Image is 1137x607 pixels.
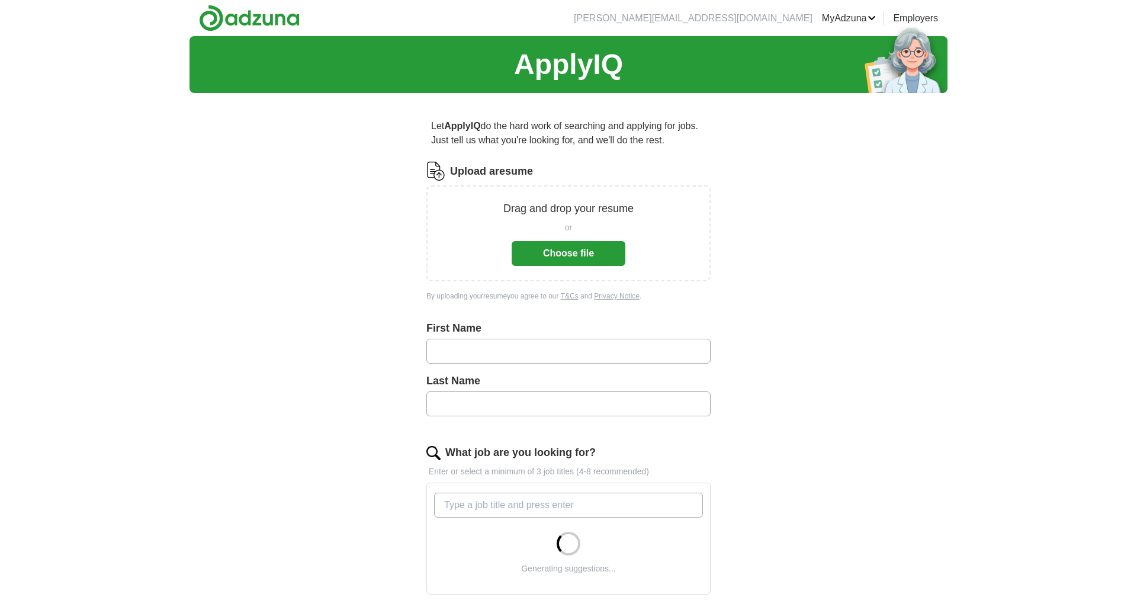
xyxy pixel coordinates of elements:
label: What job are you looking for? [445,445,596,461]
h1: ApplyIQ [514,43,623,86]
li: [PERSON_NAME][EMAIL_ADDRESS][DOMAIN_NAME] [574,11,812,25]
div: Generating suggestions... [521,563,616,575]
p: Drag and drop your resume [503,201,634,217]
p: Enter or select a minimum of 3 job titles (4-8 recommended) [426,465,711,478]
strong: ApplyIQ [444,121,480,131]
div: By uploading your resume you agree to our and . [426,291,711,301]
p: Let do the hard work of searching and applying for jobs. Just tell us what you're looking for, an... [426,114,711,152]
a: T&Cs [561,292,579,300]
label: First Name [426,320,711,336]
button: Choose file [512,241,625,266]
img: Adzuna logo [199,5,300,31]
label: Last Name [426,373,711,389]
span: or [565,221,572,234]
a: Employers [893,11,938,25]
a: MyAdzuna [822,11,876,25]
a: Privacy Notice [594,292,640,300]
label: Upload a resume [450,163,533,179]
img: search.png [426,446,441,460]
img: CV Icon [426,162,445,181]
input: Type a job title and press enter [434,493,703,518]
